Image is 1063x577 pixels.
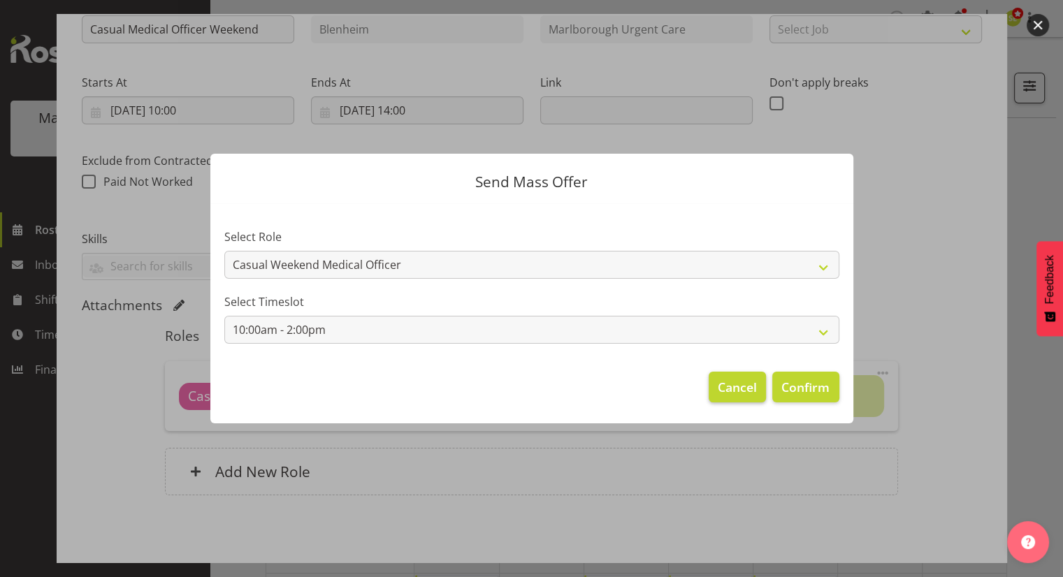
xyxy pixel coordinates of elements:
[224,293,839,310] label: Select Timeslot
[709,372,766,402] button: Cancel
[224,175,839,189] p: Send Mass Offer
[772,372,839,402] button: Confirm
[718,378,757,396] span: Cancel
[224,228,839,245] label: Select Role
[1036,241,1063,336] button: Feedback - Show survey
[1043,255,1056,304] span: Feedback
[1021,535,1035,549] img: help-xxl-2.png
[781,378,830,396] span: Confirm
